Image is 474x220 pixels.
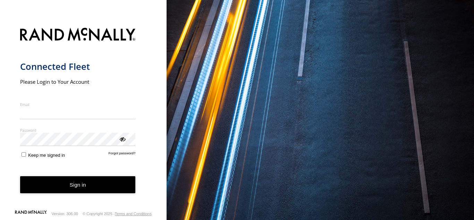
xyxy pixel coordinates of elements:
form: main [20,24,147,210]
button: Sign in [20,176,136,193]
label: Email [20,102,136,107]
h2: Please Login to Your Account [20,78,136,85]
div: © Copyright 2025 - [83,212,152,216]
h1: Connected Fleet [20,61,136,72]
div: ViewPassword [119,135,126,142]
img: Rand McNally [20,26,136,44]
a: Forgot password? [109,151,136,158]
div: Version: 306.00 [52,212,78,216]
input: Keep me signed in [22,152,26,157]
a: Terms and Conditions [115,212,152,216]
label: Password [20,128,136,133]
a: Visit our Website [15,210,47,217]
span: Keep me signed in [28,153,65,158]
